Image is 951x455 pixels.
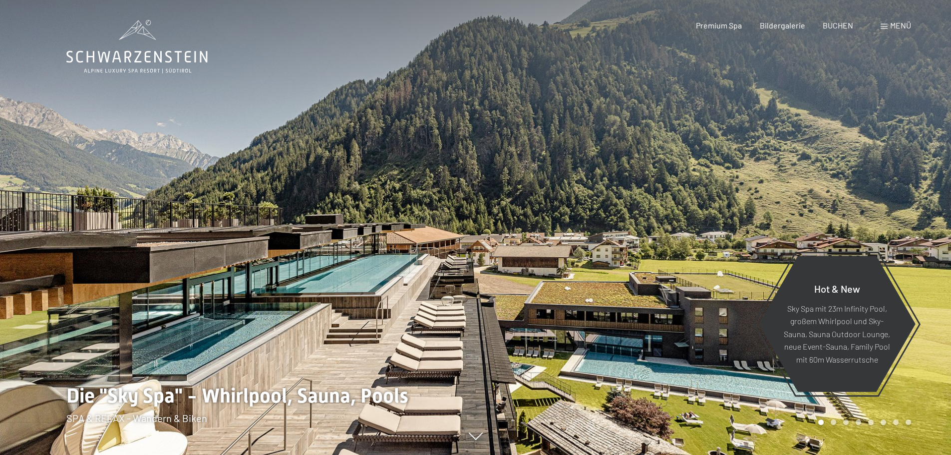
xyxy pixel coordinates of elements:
span: Menü [890,20,911,30]
a: Premium Spa [696,20,742,30]
a: Hot & New Sky Spa mit 23m Infinity Pool, großem Whirlpool und Sky-Sauna, Sauna Outdoor Lounge, ne... [758,255,916,393]
div: Carousel Page 4 [856,420,861,425]
a: Bildergalerie [760,20,805,30]
div: Carousel Page 1 (Current Slide) [818,420,824,425]
p: Sky Spa mit 23m Infinity Pool, großem Whirlpool und Sky-Sauna, Sauna Outdoor Lounge, neue Event-S... [783,302,891,366]
div: Carousel Page 2 [831,420,836,425]
a: BUCHEN [823,20,853,30]
div: Carousel Page 3 [843,420,849,425]
span: Hot & New [814,282,860,294]
div: Carousel Page 5 [868,420,874,425]
div: Carousel Page 7 [893,420,899,425]
div: Carousel Page 8 [906,420,911,425]
div: Carousel Pagination [815,420,911,425]
div: Carousel Page 6 [881,420,886,425]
